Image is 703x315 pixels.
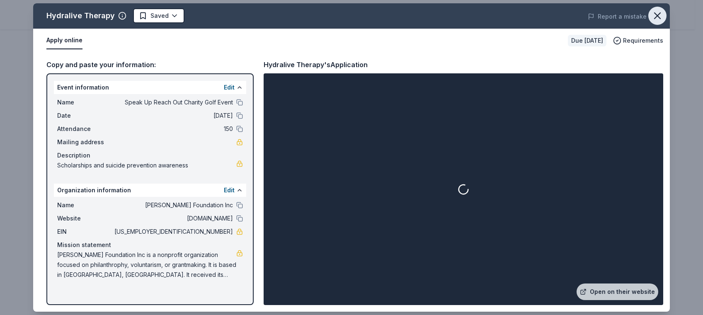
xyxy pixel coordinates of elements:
[588,12,647,22] button: Report a mistake
[57,150,243,160] div: Description
[57,124,113,134] span: Attendance
[57,227,113,237] span: EIN
[577,283,658,300] a: Open on their website
[57,240,243,250] div: Mission statement
[113,200,233,210] span: [PERSON_NAME] Foundation Inc
[113,227,233,237] span: [US_EMPLOYER_IDENTIFICATION_NUMBER]
[57,137,113,147] span: Mailing address
[54,81,246,94] div: Event information
[57,111,113,121] span: Date
[57,97,113,107] span: Name
[46,59,254,70] div: Copy and paste your information:
[264,59,368,70] div: Hydralive Therapy's Application
[224,82,235,92] button: Edit
[113,213,233,223] span: [DOMAIN_NAME]
[224,185,235,195] button: Edit
[113,111,233,121] span: [DATE]
[150,11,169,21] span: Saved
[57,160,236,170] span: Scholarships and suicide prevention awareness
[57,213,113,223] span: Website
[54,184,246,197] div: Organization information
[57,200,113,210] span: Name
[568,35,606,46] div: Due [DATE]
[623,36,663,46] span: Requirements
[57,250,236,280] span: [PERSON_NAME] Foundation Inc is a nonprofit organization focused on philanthrophy, voluntarism, o...
[46,9,115,22] div: Hydralive Therapy
[613,36,663,46] button: Requirements
[133,8,184,23] button: Saved
[46,32,82,49] button: Apply online
[113,124,233,134] span: 150
[113,97,233,107] span: Speak Up Reach Out Charity Golf Event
